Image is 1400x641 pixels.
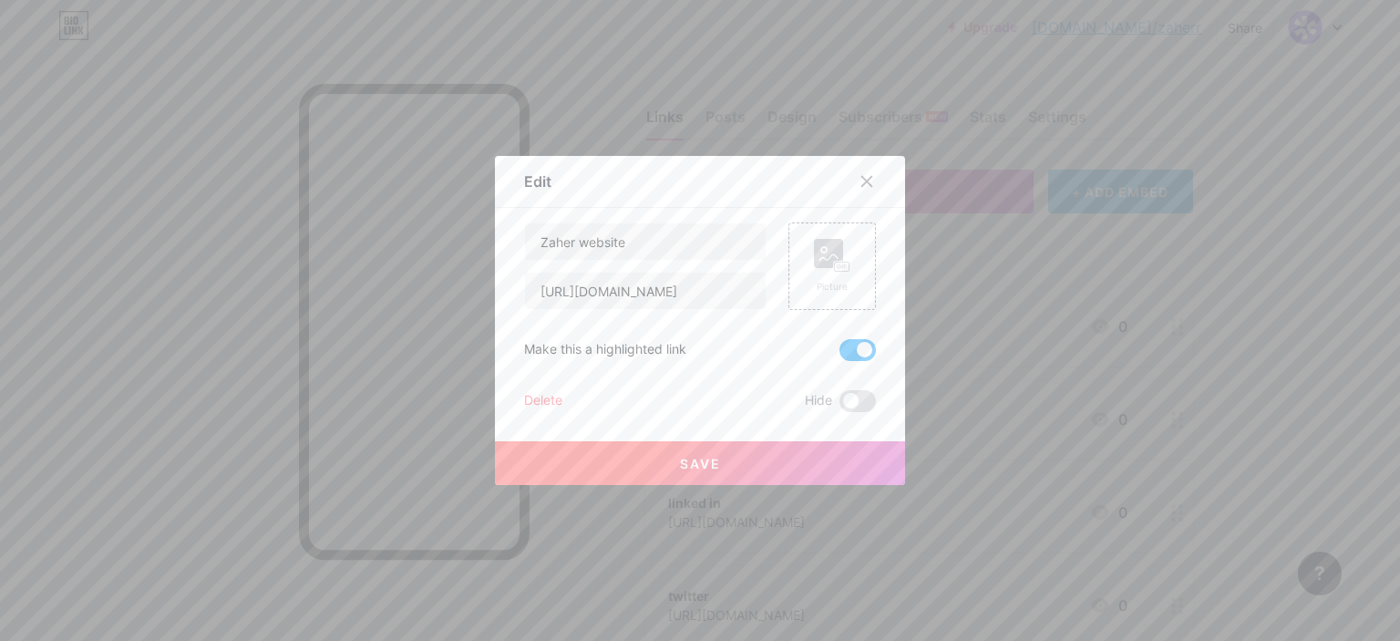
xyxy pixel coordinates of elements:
[805,390,832,412] span: Hide
[814,280,850,294] div: Picture
[495,441,905,485] button: Save
[525,273,766,309] input: URL
[524,339,686,361] div: Make this a highlighted link
[525,223,766,260] input: Title
[524,390,562,412] div: Delete
[524,171,551,192] div: Edit
[680,456,721,471] span: Save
